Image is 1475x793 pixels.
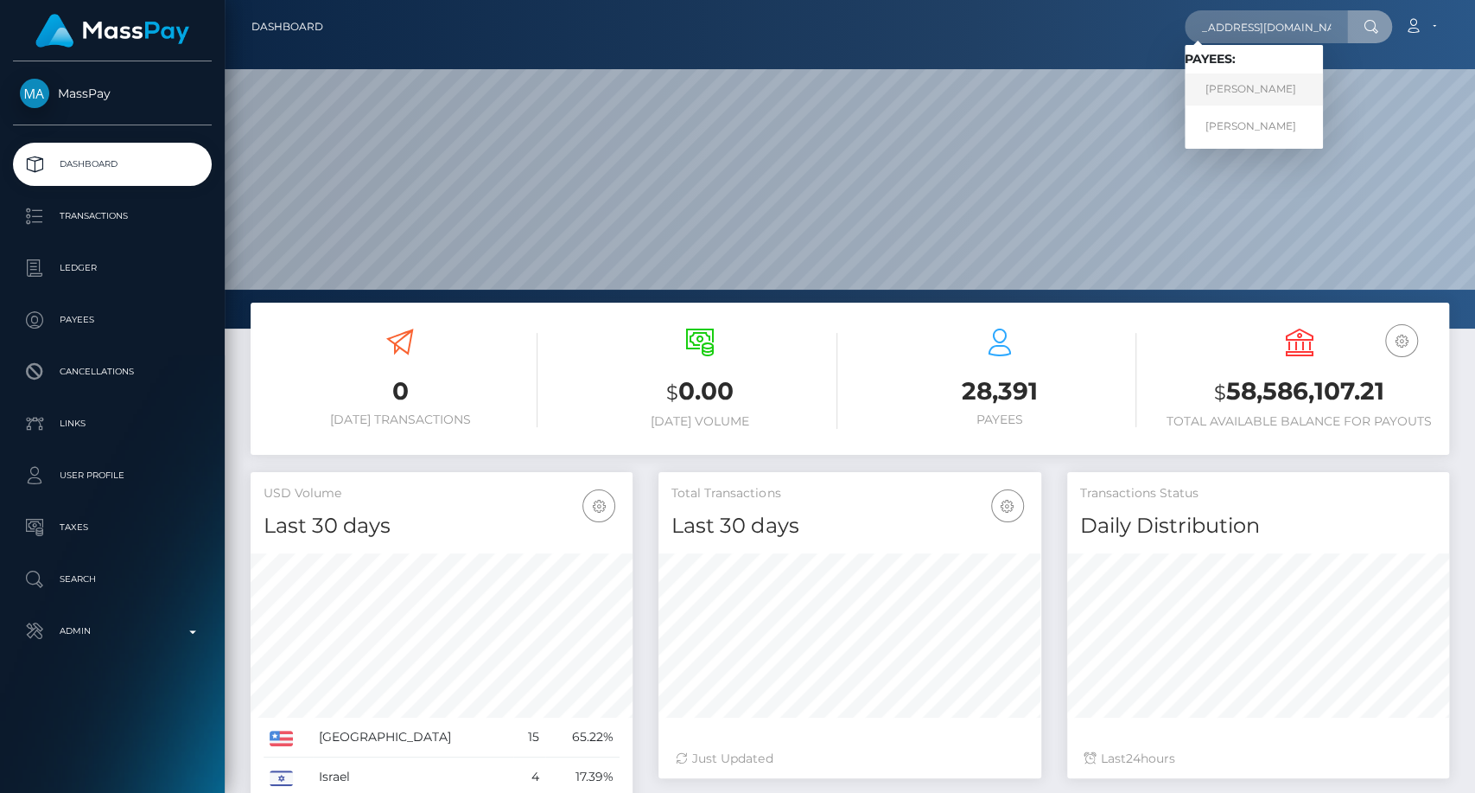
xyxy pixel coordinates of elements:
[13,195,212,238] a: Transactions
[1162,374,1436,410] h3: 58,586,107.21
[13,402,212,445] a: Links
[20,307,205,333] p: Payees
[671,485,1027,502] h5: Total Transactions
[20,566,205,592] p: Search
[270,731,293,746] img: US.png
[20,463,205,489] p: User Profile
[20,618,205,644] p: Admin
[1185,74,1323,106] a: [PERSON_NAME]
[676,750,1023,768] div: Just Updated
[13,298,212,342] a: Payees
[20,203,205,229] p: Transactions
[666,381,678,405] small: $
[13,143,212,186] a: Dashboard
[1080,511,1436,541] h4: Daily Distribution
[1185,110,1323,142] a: [PERSON_NAME]
[863,412,1137,427] h6: Payees
[13,610,212,653] a: Admin
[20,359,205,385] p: Cancellations
[20,79,49,108] img: MassPay
[251,9,323,45] a: Dashboard
[35,14,189,48] img: MassPay Logo
[1185,52,1323,67] h6: Payees:
[13,86,212,101] span: MassPay
[13,454,212,497] a: User Profile
[13,506,212,549] a: Taxes
[20,515,205,540] p: Taxes
[1080,485,1436,502] h5: Transactions Status
[313,718,513,758] td: [GEOGRAPHIC_DATA]
[1162,414,1436,429] h6: Total Available Balance for Payouts
[13,246,212,290] a: Ledger
[13,350,212,393] a: Cancellations
[270,771,293,786] img: IL.png
[264,511,620,541] h4: Last 30 days
[264,485,620,502] h5: USD Volume
[264,412,537,427] h6: [DATE] Transactions
[1126,751,1141,766] span: 24
[20,151,205,177] p: Dashboard
[20,255,205,281] p: Ledger
[1084,750,1432,768] div: Last hours
[13,558,212,601] a: Search
[1185,10,1347,43] input: Search...
[671,511,1027,541] h4: Last 30 days
[513,718,545,758] td: 15
[264,374,537,408] h3: 0
[545,718,620,758] td: 65.22%
[863,374,1137,408] h3: 28,391
[563,414,837,429] h6: [DATE] Volume
[563,374,837,410] h3: 0.00
[20,411,205,437] p: Links
[1214,381,1226,405] small: $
